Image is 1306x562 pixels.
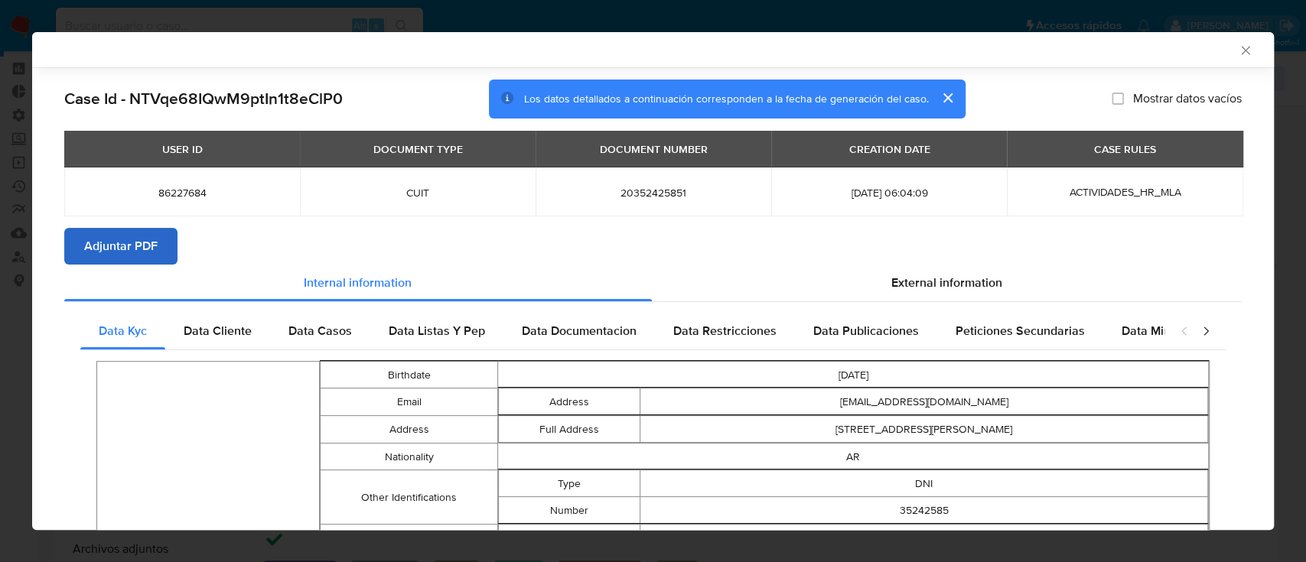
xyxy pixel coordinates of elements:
[498,443,1209,470] td: AR
[320,470,497,525] td: Other Identifications
[64,265,1242,301] div: Detailed info
[813,322,919,339] span: Data Publicaciones
[320,443,497,470] td: Nationality
[640,525,1208,551] td: 59335078
[99,322,147,339] span: Data Kyc
[1238,43,1252,57] button: Cerrar ventana
[1085,136,1165,162] div: CASE RULES
[499,388,640,415] td: Address
[956,322,1085,339] span: Peticiones Secundarias
[84,229,158,263] span: Adjuntar PDF
[32,32,1274,530] div: closure-recommendation-modal
[320,362,497,388] td: Birthdate
[304,274,412,291] span: Internal information
[640,470,1208,497] td: DNI
[640,497,1208,524] td: 35242585
[1112,93,1124,105] input: Mostrar datos vacíos
[591,136,717,162] div: DOCUMENT NUMBER
[318,186,517,200] span: CUIT
[153,136,212,162] div: USER ID
[929,80,966,116] button: cerrar
[389,322,485,339] span: Data Listas Y Pep
[839,136,939,162] div: CREATION DATE
[640,388,1208,415] td: [EMAIL_ADDRESS][DOMAIN_NAME]
[499,416,640,443] td: Full Address
[522,322,637,339] span: Data Documentacion
[891,274,1002,291] span: External information
[499,470,640,497] td: Type
[790,186,988,200] span: [DATE] 06:04:09
[320,416,497,443] td: Address
[64,228,177,265] button: Adjuntar PDF
[364,136,472,162] div: DOCUMENT TYPE
[1122,322,1206,339] span: Data Minoridad
[554,186,753,200] span: 20352425851
[288,322,352,339] span: Data Casos
[673,322,777,339] span: Data Restricciones
[499,525,640,551] td: Number
[184,322,252,339] span: Data Cliente
[64,89,343,109] h2: Case Id - NTVqe68IQwM9ptIn1t8eClP0
[80,313,1164,349] div: Detailed internal info
[1069,184,1181,200] span: ACTIVIDADES_HR_MLA
[640,416,1208,443] td: [STREET_ADDRESS][PERSON_NAME]
[1133,91,1242,106] span: Mostrar datos vacíos
[499,497,640,524] td: Number
[524,91,929,106] span: Los datos detallados a continuación corresponden a la fecha de generación del caso.
[320,388,497,416] td: Email
[83,186,282,200] span: 86227684
[498,362,1209,388] td: [DATE]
